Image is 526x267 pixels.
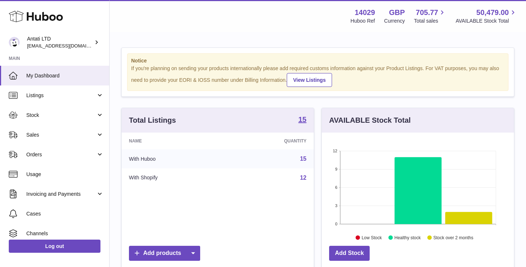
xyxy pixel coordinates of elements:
[384,18,405,24] div: Currency
[287,73,332,87] a: View Listings
[27,43,107,49] span: [EMAIL_ADDRESS][DOMAIN_NAME]
[335,222,337,226] text: 0
[131,57,504,64] strong: Notice
[433,235,473,240] text: Stock over 2 months
[389,8,405,18] strong: GBP
[414,8,446,24] a: 705.77 Total sales
[129,246,200,261] a: Add products
[335,185,337,190] text: 6
[122,168,225,187] td: With Shopify
[333,149,337,153] text: 12
[335,167,337,171] text: 9
[26,230,104,237] span: Channels
[329,246,370,261] a: Add Stock
[129,115,176,125] h3: Total Listings
[300,156,306,162] a: 15
[362,235,382,240] text: Low Stock
[9,240,100,253] a: Log out
[394,235,421,240] text: Healthy stock
[26,72,104,79] span: My Dashboard
[26,210,104,217] span: Cases
[298,116,306,125] a: 15
[122,133,225,149] th: Name
[26,191,96,198] span: Invoicing and Payments
[26,131,96,138] span: Sales
[9,37,20,48] img: toufic@antatiskin.com
[355,8,375,18] strong: 14029
[26,92,96,99] span: Listings
[351,18,375,24] div: Huboo Ref
[414,18,446,24] span: Total sales
[225,133,314,149] th: Quantity
[26,171,104,178] span: Usage
[329,115,411,125] h3: AVAILABLE Stock Total
[335,203,337,208] text: 3
[456,18,517,24] span: AVAILABLE Stock Total
[416,8,438,18] span: 705.77
[26,112,96,119] span: Stock
[300,175,306,181] a: 12
[26,151,96,158] span: Orders
[456,8,517,24] a: 50,479.00 AVAILABLE Stock Total
[27,35,93,49] div: Antati LTD
[131,65,504,87] div: If you're planning on sending your products internationally please add required customs informati...
[298,116,306,123] strong: 15
[122,149,225,168] td: With Huboo
[476,8,509,18] span: 50,479.00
